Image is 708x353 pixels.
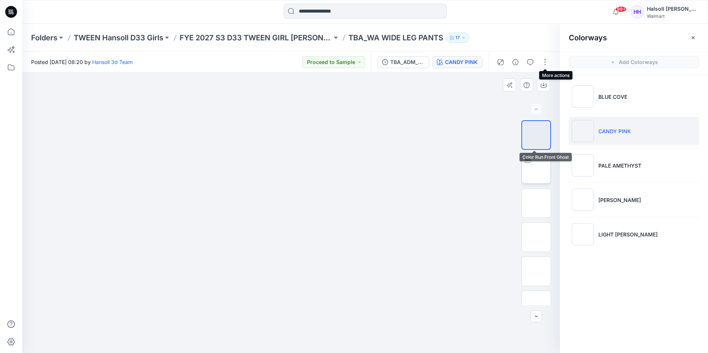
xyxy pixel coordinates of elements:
span: Posted [DATE] 08:20 by [31,58,133,66]
p: LIGHT [PERSON_NAME] [598,231,658,238]
div: CANDY PINK [445,58,478,66]
button: TBA_ADM_FC WA WIDE LEG PANTS_ASTM_REV1 [377,56,429,68]
div: TBA_ADM_FC WA WIDE LEG PANTS_ASTM_REV1 [390,58,424,66]
p: CANDY PINK [598,127,631,135]
button: CANDY PINK [432,56,482,68]
img: BLUE COVE [572,85,594,108]
button: Details [510,56,521,68]
p: BLUE COVE [598,93,627,101]
h2: Colorways [569,33,607,42]
div: HH [631,5,644,19]
img: LIGHT GREY HEATHER [572,223,594,245]
button: 17 [446,33,469,43]
p: PALE AMETHYST [598,162,641,169]
p: 17 [455,34,460,42]
div: Halsoll [PERSON_NAME] Girls Design Team [647,4,699,13]
a: Hansoll 3d Team [92,59,133,65]
span: 99+ [615,6,627,12]
a: Folders [31,33,57,43]
div: Walmart [647,13,699,19]
img: WHEAT HEATHER [572,189,594,211]
p: TBA_WA WIDE LEG PANTS [348,33,443,43]
img: PALE AMETHYST [572,154,594,176]
img: CANDY PINK [572,120,594,142]
a: FYE 2027 S3 D33 TWEEN GIRL [PERSON_NAME] [180,33,332,43]
a: TWEEN Hansoll D33 Girls [74,33,163,43]
p: [PERSON_NAME] [598,196,641,204]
